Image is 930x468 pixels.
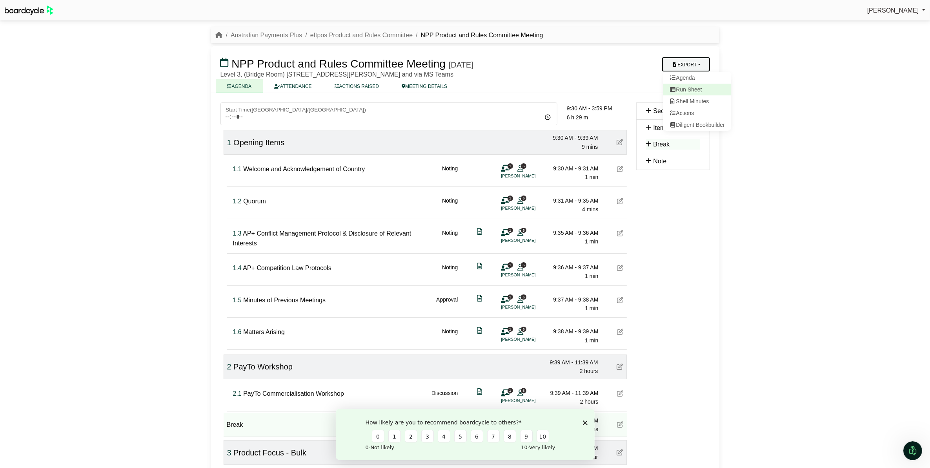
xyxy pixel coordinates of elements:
[508,294,513,300] span: 1
[233,448,306,457] span: Product Focus - Bulk
[508,262,513,267] span: 1
[233,138,284,147] span: Opening Items
[442,164,458,182] div: Noting
[508,196,513,201] span: 1
[233,329,242,335] span: Click to fine tune number
[582,454,598,460] span: 1 hour
[227,421,243,428] span: Break
[233,362,293,371] span: PayTo Workshop
[521,294,526,300] span: 5
[323,79,390,93] a: ACTIONS RAISED
[336,409,595,460] iframe: Survey from Boardcycle
[413,30,543,40] li: NPP Product and Rules Committee Meeting
[501,304,560,311] li: [PERSON_NAME]
[585,337,598,344] span: 1 min
[585,273,598,279] span: 1 min
[501,272,560,278] li: [PERSON_NAME]
[501,336,560,343] li: [PERSON_NAME]
[508,327,513,332] span: 1
[521,228,526,233] span: 5
[867,5,925,16] a: [PERSON_NAME]
[544,229,599,237] div: 9:35 AM - 9:36 AM
[449,60,473,69] div: [DATE]
[521,163,526,168] span: 5
[233,390,242,397] span: Click to fine tune number
[653,158,667,165] span: Note
[508,388,513,393] span: 1
[390,79,459,93] a: MEETING DETAILS
[663,107,731,119] a: Actions
[585,174,598,180] span: 1 min
[543,358,598,367] div: 9:39 AM - 11:39 AM
[243,329,285,335] span: Matters Arising
[231,32,302,38] a: Australian Payments Plus
[243,390,344,397] span: PayTo Commercialisation Workshop
[580,368,598,374] span: 2 hours
[521,327,526,332] span: 5
[501,173,560,179] li: [PERSON_NAME]
[227,362,231,371] span: Click to fine tune number
[653,108,674,114] span: Section
[263,79,323,93] a: ATTENDANCE
[233,198,242,205] span: Click to fine tune number
[662,57,710,71] button: Export
[442,229,458,249] div: Noting
[220,71,454,78] span: Level 3, (Bridge Room) [STREET_ADDRESS][PERSON_NAME] and via MS Teams
[216,30,543,40] nav: breadcrumb
[544,389,599,397] div: 9:39 AM - 11:39 AM
[867,7,919,14] span: [PERSON_NAME]
[310,32,413,38] a: eftpos Product and Rules Committee
[567,104,627,113] div: 9:30 AM - 3:59 PM
[521,388,526,393] span: 5
[431,389,458,406] div: Discussion
[233,297,242,303] span: Click to fine tune number
[216,79,263,93] a: AGENDA
[508,228,513,233] span: 1
[663,72,731,84] a: Agenda
[653,141,670,148] span: Break
[442,263,458,281] div: Noting
[521,196,526,201] span: 5
[903,441,922,460] iframe: Intercom live chat
[501,205,560,212] li: [PERSON_NAME]
[580,399,599,405] span: 2 hours
[567,114,588,121] span: 6 h 29 m
[653,124,666,131] span: Item
[543,133,598,142] div: 9:30 AM - 9:39 AM
[508,163,513,168] span: 1
[243,166,365,172] span: Welcome and Acknowledgement of Country
[227,448,231,457] span: Click to fine tune number
[233,166,242,172] span: Click to fine tune number
[521,262,526,267] span: 5
[233,230,242,237] span: Click to fine tune number
[233,265,242,271] span: Click to fine tune number
[5,5,53,15] img: BoardcycleBlackGreen-aaafeed430059cb809a45853b8cf6d952af9d84e6e89e1f1685b34bfd5cb7d64.svg
[436,295,458,313] div: Approval
[233,230,411,247] span: AP+ Conflict Management Protocol & Disclosure of Relevant Interests
[582,206,598,212] span: 4 mins
[585,238,598,245] span: 1 min
[663,84,731,95] a: Run Sheet
[544,164,599,173] div: 9:30 AM - 9:31 AM
[243,297,326,303] span: Minutes of Previous Meetings
[243,198,266,205] span: Quorum
[501,237,560,244] li: [PERSON_NAME]
[501,397,560,404] li: [PERSON_NAME]
[663,95,731,107] a: Shell Minutes
[227,138,231,147] span: Click to fine tune number
[585,305,598,311] span: 1 min
[544,295,599,304] div: 9:37 AM - 9:38 AM
[663,119,731,131] a: Diligent Bookbuilder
